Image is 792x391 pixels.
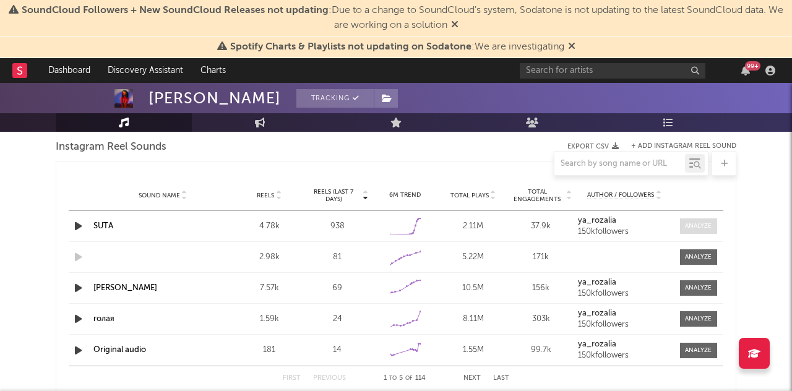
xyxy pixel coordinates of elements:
[148,89,281,108] div: [PERSON_NAME]
[442,344,504,356] div: 1.55M
[578,309,616,317] strong: ya_rozalia
[93,346,146,354] a: Original audio
[405,376,413,381] span: of
[578,217,616,225] strong: ya_rozalia
[238,251,300,264] div: 2.98k
[22,6,329,15] span: SoundCloud Followers + New SoundCloud Releases not updating
[510,313,572,325] div: 303k
[238,282,300,294] div: 7.57k
[568,42,575,52] span: Dismiss
[230,42,564,52] span: : We are investigating
[306,188,361,203] span: Reels (last 7 days)
[22,6,783,30] span: : Due to a change to SoundCloud's system, Sodatone is not updating to the latest SoundCloud data....
[306,220,368,233] div: 938
[99,58,192,83] a: Discovery Assistant
[578,340,616,348] strong: ya_rozalia
[93,315,114,323] a: голая
[283,375,301,382] button: First
[238,313,300,325] div: 1.59k
[306,282,368,294] div: 69
[578,228,671,236] div: 150k followers
[93,284,157,292] a: [PERSON_NAME]
[238,220,300,233] div: 4.78k
[192,58,235,83] a: Charts
[40,58,99,83] a: Dashboard
[374,191,436,200] div: 6M Trend
[389,376,397,381] span: to
[139,192,180,199] span: Sound Name
[567,143,619,150] button: Export CSV
[493,375,509,382] button: Last
[450,192,489,199] span: Total Plays
[741,66,750,75] button: 99+
[510,220,572,233] div: 37.9k
[578,351,671,360] div: 150k followers
[56,140,166,155] span: Instagram Reel Sounds
[230,42,471,52] span: Spotify Charts & Playlists not updating on Sodatone
[510,251,572,264] div: 171k
[578,278,671,287] a: ya_rozalia
[631,143,736,150] button: + Add Instagram Reel Sound
[578,217,671,225] a: ya_rozalia
[520,63,705,79] input: Search for artists
[296,89,374,108] button: Tracking
[93,222,113,230] a: SUTA
[587,191,654,199] span: Author / Followers
[578,278,616,286] strong: ya_rozalia
[306,344,368,356] div: 14
[442,220,504,233] div: 2.11M
[578,290,671,298] div: 150k followers
[510,282,572,294] div: 156k
[510,344,572,356] div: 99.7k
[463,375,481,382] button: Next
[306,313,368,325] div: 24
[554,159,685,169] input: Search by song name or URL
[442,313,504,325] div: 8.11M
[238,344,300,356] div: 181
[371,371,439,386] div: 1 5 114
[442,251,504,264] div: 5.22M
[313,375,346,382] button: Previous
[578,320,671,329] div: 150k followers
[510,188,565,203] span: Total Engagements
[619,143,736,150] div: + Add Instagram Reel Sound
[578,340,671,349] a: ya_rozalia
[442,282,504,294] div: 10.5M
[257,192,274,199] span: Reels
[451,20,458,30] span: Dismiss
[578,309,671,318] a: ya_rozalia
[306,251,368,264] div: 81
[745,61,760,71] div: 99 +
